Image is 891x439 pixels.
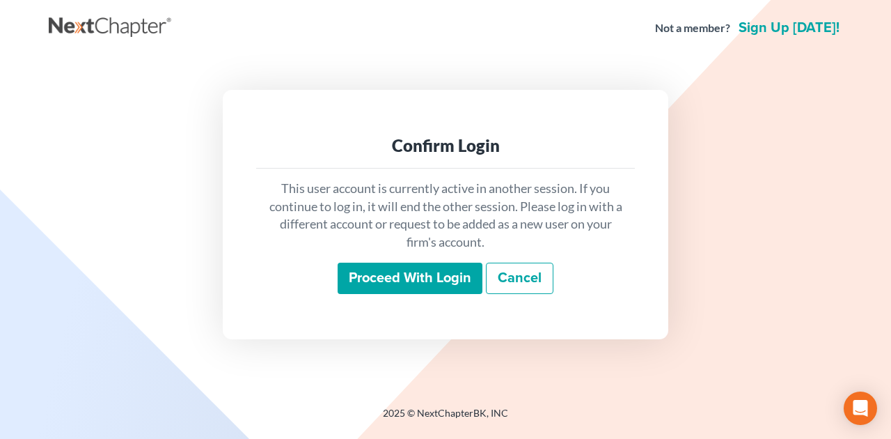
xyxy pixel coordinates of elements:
strong: Not a member? [655,20,730,36]
input: Proceed with login [338,263,482,295]
p: This user account is currently active in another session. If you continue to log in, it will end ... [267,180,624,252]
div: 2025 © NextChapterBK, INC [49,406,842,431]
div: Confirm Login [267,134,624,157]
div: Open Intercom Messenger [844,392,877,425]
a: Cancel [486,263,553,295]
a: Sign up [DATE]! [736,21,842,35]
